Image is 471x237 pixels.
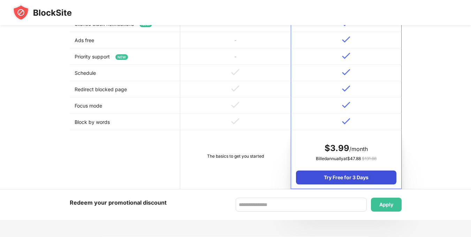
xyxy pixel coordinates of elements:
[115,54,128,60] span: NEW
[231,102,240,108] img: v-grey.svg
[13,4,72,21] img: blocksite-icon-black.svg
[70,65,180,81] td: Schedule
[231,118,240,125] img: v-grey.svg
[342,102,350,108] img: v-blue.svg
[342,118,350,125] img: v-blue.svg
[342,85,350,92] img: v-blue.svg
[180,48,291,65] td: -
[70,97,180,114] td: Focus mode
[70,48,180,65] td: Priority support
[70,198,167,208] div: Redeem your promotional discount
[325,143,349,153] span: $ 3.99
[180,32,291,48] td: -
[379,202,393,207] div: Apply
[342,69,350,76] img: v-blue.svg
[296,155,396,162] div: Billed annually at $ 47.88
[231,85,240,92] img: v-grey.svg
[296,143,396,154] div: /month
[296,171,396,184] div: Try Free for 3 Days
[342,53,350,59] img: v-blue.svg
[70,32,180,48] td: Ads free
[362,156,377,161] span: $ 131.88
[185,153,286,160] div: The basics to get you started
[70,81,180,97] td: Redirect blocked page
[70,114,180,130] td: Block by words
[231,69,240,76] img: v-grey.svg
[342,36,350,43] img: v-blue.svg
